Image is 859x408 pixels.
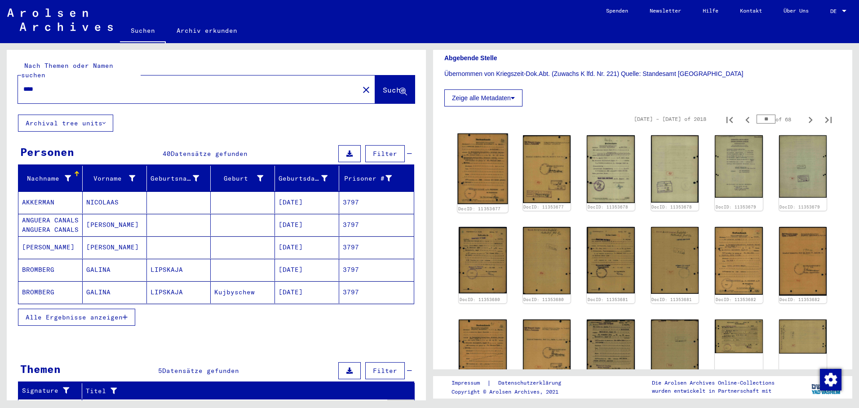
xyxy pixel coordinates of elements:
a: DocID: 11353678 [588,204,628,209]
mat-cell: 3797 [339,236,414,258]
a: DocID: 11353680 [460,297,500,302]
a: DocID: 11353681 [588,297,628,302]
img: 001.jpg [715,135,763,198]
div: | [452,378,572,388]
span: Filter [373,150,397,158]
img: yv_logo.png [810,376,843,398]
button: Last page [819,110,837,128]
div: Vorname [86,171,146,186]
a: Datenschutzerklärung [491,378,572,388]
button: First page [721,110,739,128]
mat-cell: [DATE] [275,281,339,303]
img: 001.jpg [715,319,763,353]
a: DocID: 11353679 [779,204,820,209]
mat-label: Nach Themen oder Namen suchen [21,62,113,79]
b: Abgebende Stelle [444,54,497,62]
span: Datensätze gefunden [162,367,239,375]
mat-cell: [PERSON_NAME] [83,214,147,236]
mat-cell: Kujbyschew [211,281,275,303]
a: DocID: 11353677 [458,206,500,211]
span: 5 [158,367,162,375]
button: Zeige alle Metadaten [444,89,522,106]
mat-header-cell: Vorname [83,166,147,191]
mat-cell: 3797 [339,191,414,213]
mat-cell: LIPSKAJA [147,259,211,281]
mat-cell: BROMBERG [18,259,83,281]
img: 002.jpg [779,319,827,354]
span: Alle Ergebnisse anzeigen [26,313,123,321]
mat-cell: [PERSON_NAME] [18,236,83,258]
mat-cell: [PERSON_NAME] [83,236,147,258]
div: Prisoner # [343,171,403,186]
img: 002.jpg [651,319,699,385]
p: wurden entwickelt in Partnerschaft mit [652,387,775,395]
mat-cell: [DATE] [275,259,339,281]
p: Copyright © Arolsen Archives, 2021 [452,388,572,396]
a: DocID: 11353679 [716,204,756,209]
img: Zustimmung ändern [820,369,841,390]
img: 002.jpg [523,227,571,294]
div: Nachname [22,174,71,183]
img: Arolsen_neg.svg [7,9,113,31]
img: 002.jpg [651,135,699,202]
a: DocID: 11353682 [779,297,820,302]
div: [DATE] – [DATE] of 2018 [634,115,706,123]
span: 40 [163,150,171,158]
mat-header-cell: Prisoner # [339,166,414,191]
button: Filter [365,362,405,379]
a: Archiv erkunden [166,20,248,41]
mat-cell: [DATE] [275,214,339,236]
button: Filter [365,145,405,162]
mat-cell: ANGUERA CANALS ANGUERA CANALS [18,214,83,236]
a: DocID: 11353681 [651,297,692,302]
p: Übernommen von Kriegszeit-Dok.Abt. (Zuwachs K lfd. Nr. 221) Quelle: Standesamt [GEOGRAPHIC_DATA] [444,69,841,79]
mat-cell: 3797 [339,214,414,236]
button: Archival tree units [18,115,113,132]
mat-cell: GALINA [83,281,147,303]
span: Filter [373,367,397,375]
div: of 68 [757,115,801,124]
img: 001.jpg [457,133,508,204]
span: DE [830,8,840,14]
mat-icon: close [361,84,372,95]
img: 002.jpg [523,319,571,387]
button: Previous page [739,110,757,128]
div: Geburtsname [151,171,211,186]
mat-cell: AKKERMAN [18,191,83,213]
mat-cell: BROMBERG [18,281,83,303]
button: Clear [357,80,375,98]
img: 001.jpg [459,227,507,293]
div: Geburt‏ [214,174,263,183]
div: Signature [22,384,84,398]
mat-cell: [DATE] [275,236,339,258]
button: Suche [375,75,415,103]
div: Prisoner # [343,174,392,183]
div: Geburt‏ [214,171,275,186]
p: Die Arolsen Archives Online-Collections [652,379,775,387]
div: Personen [20,144,74,160]
div: Nachname [22,171,82,186]
a: Impressum [452,378,487,388]
button: Alle Ergebnisse anzeigen [18,309,135,326]
a: Suchen [120,20,166,43]
div: Themen [20,361,61,377]
img: 001.jpg [459,319,507,387]
img: 001.jpg [587,319,635,385]
div: Geburtsname [151,174,199,183]
mat-cell: LIPSKAJA [147,281,211,303]
a: DocID: 11353678 [651,204,692,209]
img: 002.jpg [651,227,699,294]
img: 001.jpg [715,227,763,295]
div: Geburtsdatum [279,171,339,186]
img: 002.jpg [523,135,571,203]
img: 001.jpg [587,227,635,293]
div: Titel [86,386,397,396]
button: Next page [801,110,819,128]
mat-cell: GALINA [83,259,147,281]
img: 002.jpg [779,135,827,198]
span: Suche [383,85,405,94]
div: Zustimmung ändern [819,368,841,390]
mat-header-cell: Nachname [18,166,83,191]
span: Datensätze gefunden [171,150,248,158]
mat-cell: 3797 [339,259,414,281]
